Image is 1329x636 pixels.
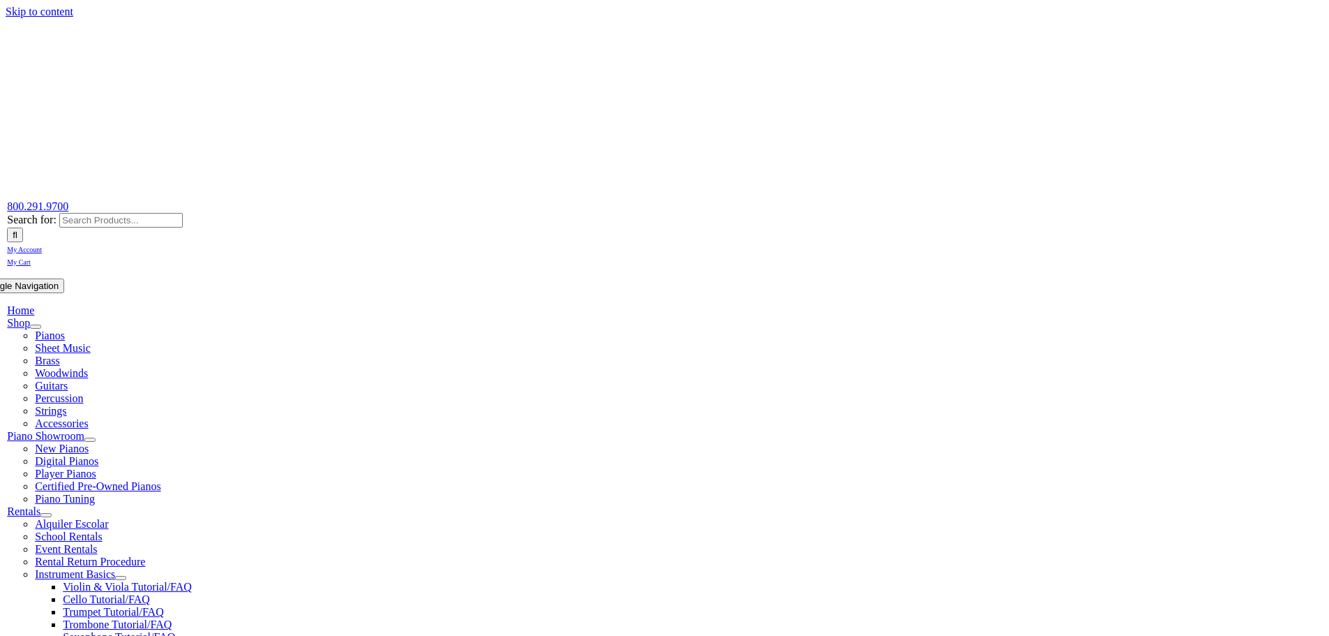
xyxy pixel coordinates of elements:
[63,619,172,630] a: Trombone Tutorial/FAQ
[35,455,98,467] a: Digital Pianos
[35,330,65,341] a: Pianos
[35,543,97,555] a: Event Rentals
[7,200,68,212] a: 800.291.9700
[7,242,42,254] a: My Account
[59,213,183,228] input: Search Products...
[63,606,163,618] a: Trumpet Tutorial/FAQ
[35,568,115,580] a: Instrument Basics
[35,355,60,367] a: Brass
[35,367,88,379] a: Woodwinds
[35,531,102,542] a: School Rentals
[35,417,88,429] a: Accessories
[35,380,68,392] a: Guitars
[35,443,89,454] a: New Pianos
[6,6,73,17] a: Skip to content
[35,392,83,404] a: Percussion
[40,513,52,517] button: Open submenu of Rentals
[63,581,192,593] a: Violin & Viola Tutorial/FAQ
[7,255,31,267] a: My Cart
[7,214,57,225] span: Search for:
[35,405,66,417] a: Strings
[7,246,42,253] span: My Account
[7,304,34,316] a: Home
[7,430,84,442] a: Piano Showroom
[7,228,23,242] input: Search
[7,505,40,517] a: Rentals
[63,593,150,605] a: Cello Tutorial/FAQ
[35,556,145,568] a: Rental Return Procedure
[35,518,108,530] a: Alquiler Escolar
[35,468,96,480] a: Player Pianos
[7,258,31,266] span: My Cart
[35,480,160,492] a: Certified Pre-Owned Pianos
[30,325,41,329] button: Open submenu of Shop
[84,438,96,442] button: Open submenu of Piano Showroom
[115,576,126,580] button: Open submenu of Instrument Basics
[7,317,30,329] a: Shop
[35,342,91,354] a: Sheet Music
[35,493,95,505] a: Piano Tuning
